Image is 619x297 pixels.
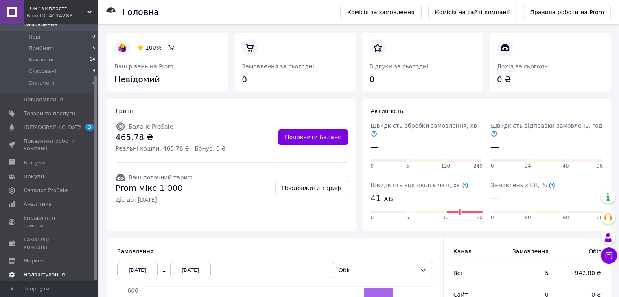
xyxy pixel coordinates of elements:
[491,182,555,188] span: Замовлень з ЕН, %
[28,68,56,75] span: Скасовані
[565,247,601,256] span: Обіг
[24,138,75,152] span: Показники роботи компанії
[476,214,482,221] span: 60
[491,214,494,221] span: 0
[24,214,75,229] span: Управління сайтом
[601,247,617,264] button: Чат з покупцем
[24,201,52,208] span: Аналітика
[117,262,158,278] div: [DATE]
[170,262,211,278] div: [DATE]
[28,33,40,41] span: Нові
[406,214,409,221] span: 5
[371,122,477,137] span: Швидкість обробки замовлення, хв
[176,44,179,51] span: –
[340,4,422,20] a: Комісія за замовлення
[129,174,192,181] span: Ваш поточний тариф
[116,144,226,153] span: Реальні кошти: 465.78 ₴ · Бонус: 0 ₴
[24,257,44,264] span: Маркет
[122,7,159,17] h1: Головна
[523,4,611,20] a: Правила роботи на Prom
[116,131,226,143] span: 465.78 ₴
[509,247,549,256] span: Замовлення
[597,163,603,170] span: 96
[525,214,531,221] span: 80
[145,44,162,51] span: 100%
[127,287,138,294] tspan: 600
[116,196,192,204] span: Діє до: [DATE]
[442,214,448,221] span: 30
[371,108,404,114] span: Активність
[278,129,348,145] a: Поповнити Баланс
[92,33,95,41] span: 0
[85,124,94,131] span: 3
[453,248,472,255] span: Канал
[453,270,462,276] span: Всi
[90,56,95,63] span: 14
[428,4,517,20] a: Комісія на сайті компанії
[491,163,494,170] span: 0
[593,214,603,221] span: 100
[371,192,393,204] span: 41 хв
[562,214,569,221] span: 90
[28,79,54,87] span: Оплачені
[509,269,549,277] span: 5
[24,271,65,278] span: Налаштування
[473,163,483,170] span: 240
[116,182,192,194] span: Prom мікс 1 000
[406,163,409,170] span: 5
[339,266,417,275] div: Обіг
[24,110,75,117] span: Товари та послуги
[26,5,87,12] span: ТОВ "УКпласт"
[371,163,374,170] span: 0
[24,187,68,194] span: Каталог ProSale
[371,214,374,221] span: 0
[371,141,379,153] span: —
[371,182,468,188] span: Швидкість відповіді в чаті, хв
[565,269,601,277] span: 942.80 ₴
[26,12,98,20] div: Ваш ID: 4014288
[441,163,450,170] span: 120
[24,124,84,131] span: [DEMOGRAPHIC_DATA]
[24,236,75,251] span: Гаманець компанії
[491,141,499,153] span: —
[28,56,54,63] span: Виконані
[491,122,602,137] span: Швидкість відправки замовлень, год
[28,45,54,52] span: Прийняті
[117,248,153,255] span: Замовлення
[116,108,133,114] span: Гроші
[24,173,46,180] span: Покупці
[562,163,569,170] span: 48
[491,192,499,204] span: —
[275,180,348,196] a: Продовжити тариф
[92,45,95,52] span: 5
[24,96,63,103] span: Повідомлення
[24,159,45,166] span: Відгуки
[525,163,531,170] span: 24
[92,68,95,75] span: 9
[92,79,95,87] span: 0
[129,123,173,130] span: Баланс ProSale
